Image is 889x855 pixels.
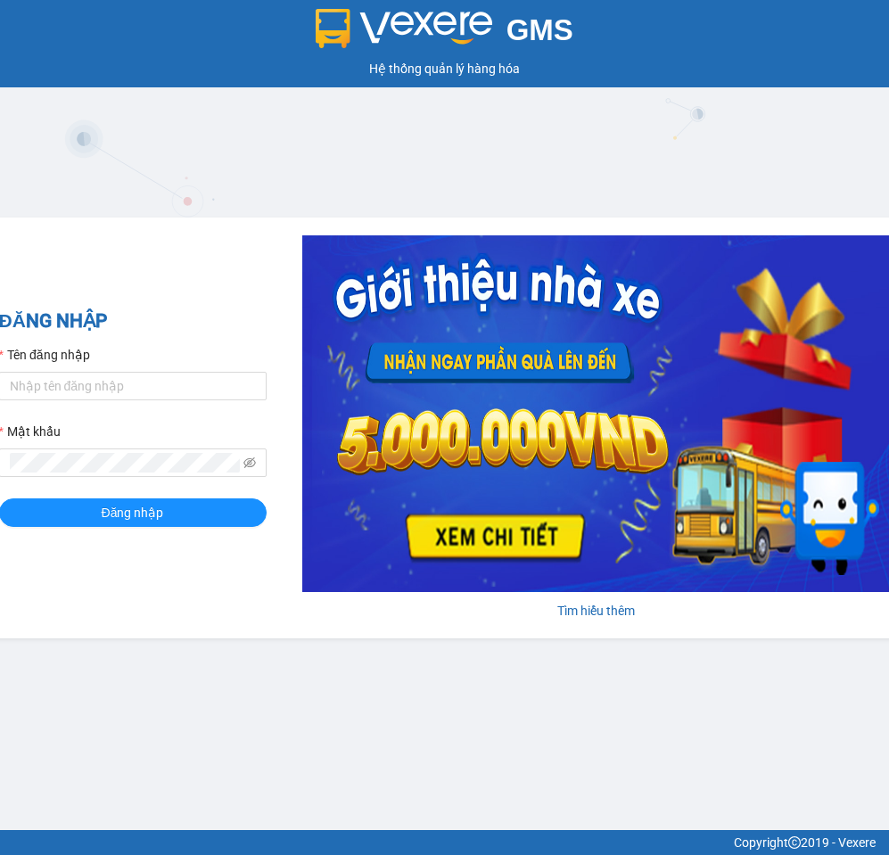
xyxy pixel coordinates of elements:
[243,456,256,469] span: eye-invisible
[102,503,164,522] span: Đăng nhập
[788,836,801,849] span: copyright
[13,833,876,852] div: Copyright 2019 - Vexere
[506,13,573,46] span: GMS
[10,453,240,473] input: Mật khẩu
[316,27,573,41] a: GMS
[316,9,492,48] img: logo 2
[4,59,885,78] div: Hệ thống quản lý hàng hóa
